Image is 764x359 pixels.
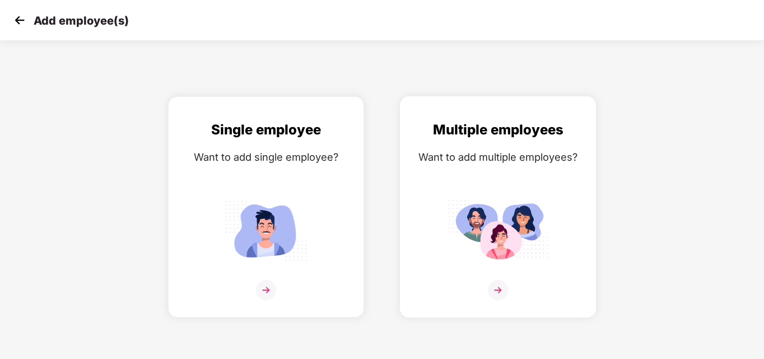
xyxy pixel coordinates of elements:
img: svg+xml;base64,PHN2ZyB4bWxucz0iaHR0cDovL3d3dy53My5vcmcvMjAwMC9zdmciIHdpZHRoPSIzMCIgaGVpZ2h0PSIzMC... [11,12,28,29]
img: svg+xml;base64,PHN2ZyB4bWxucz0iaHR0cDovL3d3dy53My5vcmcvMjAwMC9zdmciIHdpZHRoPSIzNiIgaGVpZ2h0PSIzNi... [488,280,508,300]
img: svg+xml;base64,PHN2ZyB4bWxucz0iaHR0cDovL3d3dy53My5vcmcvMjAwMC9zdmciIGlkPSJNdWx0aXBsZV9lbXBsb3llZS... [448,195,548,265]
div: Single employee [180,119,352,141]
div: Multiple employees [412,119,584,141]
img: svg+xml;base64,PHN2ZyB4bWxucz0iaHR0cDovL3d3dy53My5vcmcvMjAwMC9zdmciIGlkPSJTaW5nbGVfZW1wbG95ZWUiIH... [216,195,316,265]
p: Add employee(s) [34,14,129,27]
img: svg+xml;base64,PHN2ZyB4bWxucz0iaHR0cDovL3d3dy53My5vcmcvMjAwMC9zdmciIHdpZHRoPSIzNiIgaGVpZ2h0PSIzNi... [256,280,276,300]
div: Want to add multiple employees? [412,149,584,165]
div: Want to add single employee? [180,149,352,165]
